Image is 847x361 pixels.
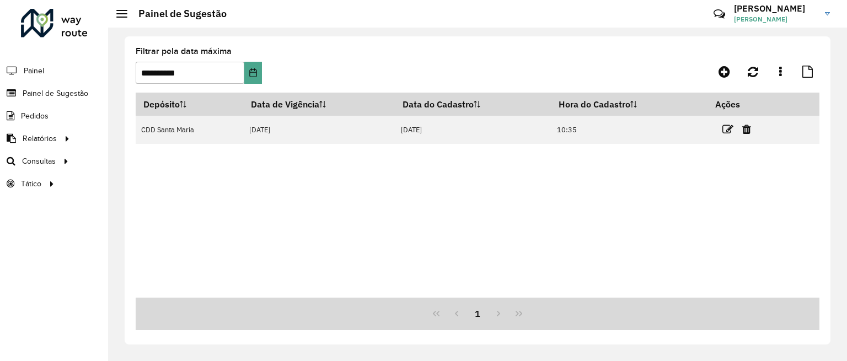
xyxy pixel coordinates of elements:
[244,93,395,116] th: Data de Vigência
[136,45,232,58] label: Filtrar pela data máxima
[136,116,244,144] td: CDD Santa Maria
[244,116,395,144] td: [DATE]
[136,93,244,116] th: Depósito
[24,65,44,77] span: Painel
[734,3,817,14] h3: [PERSON_NAME]
[742,122,751,137] a: Excluir
[21,110,49,122] span: Pedidos
[23,133,57,144] span: Relatórios
[551,93,708,116] th: Hora do Cadastro
[244,62,262,84] button: Choose Date
[23,88,88,99] span: Painel de Sugestão
[707,2,731,26] a: Contato Rápido
[21,178,41,190] span: Tático
[734,14,817,24] span: [PERSON_NAME]
[551,116,708,144] td: 10:35
[395,116,551,144] td: [DATE]
[127,8,227,20] h2: Painel de Sugestão
[395,93,551,116] th: Data do Cadastro
[467,303,488,324] button: 1
[722,122,733,137] a: Editar
[708,93,774,116] th: Ações
[22,155,56,167] span: Consultas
